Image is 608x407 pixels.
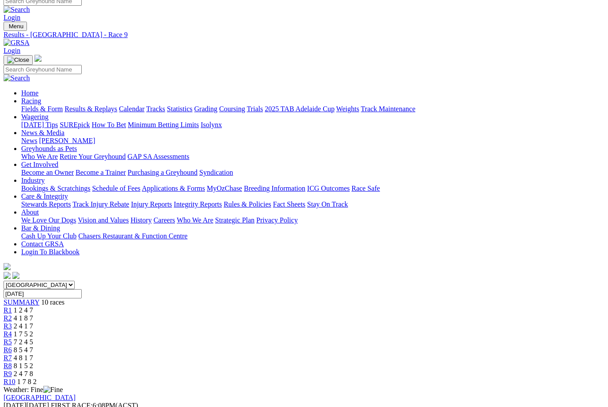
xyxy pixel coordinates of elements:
[131,200,172,208] a: Injury Reports
[21,248,80,256] a: Login To Blackbook
[21,153,58,160] a: Who We Are
[92,185,140,192] a: Schedule of Fees
[21,232,76,240] a: Cash Up Your Club
[21,145,77,152] a: Greyhounds as Pets
[351,185,380,192] a: Race Safe
[4,14,20,21] a: Login
[21,105,604,113] div: Racing
[244,185,305,192] a: Breeding Information
[4,55,33,65] button: Toggle navigation
[219,105,245,113] a: Coursing
[34,55,42,62] img: logo-grsa-white.png
[4,306,12,314] a: R1
[78,216,129,224] a: Vision and Values
[7,57,29,64] img: Close
[21,177,45,184] a: Industry
[21,200,604,208] div: Care & Integrity
[4,272,11,279] img: facebook.svg
[21,129,65,136] a: News & Media
[4,362,12,369] a: R8
[21,169,74,176] a: Become an Owner
[265,105,334,113] a: 2025 TAB Adelaide Cup
[4,354,12,362] a: R7
[4,370,12,377] span: R9
[177,216,213,224] a: Who We Are
[12,272,19,279] img: twitter.svg
[273,200,305,208] a: Fact Sheets
[39,137,95,144] a: [PERSON_NAME]
[21,121,604,129] div: Wagering
[21,216,604,224] div: About
[4,314,12,322] a: R2
[167,105,193,113] a: Statistics
[21,224,60,232] a: Bar & Dining
[130,216,152,224] a: History
[4,298,39,306] a: SUMMARY
[4,6,30,14] img: Search
[21,105,63,113] a: Fields & Form
[17,378,37,385] span: 1 7 8 2
[201,121,222,128] a: Isolynx
[119,105,144,113] a: Calendar
[21,121,58,128] a: [DATE] Tips
[4,263,11,270] img: logo-grsa-white.png
[43,386,63,394] img: Fine
[4,330,12,338] a: R4
[60,153,126,160] a: Retire Your Greyhound
[4,31,604,39] a: Results - [GEOGRAPHIC_DATA] - Race 9
[14,370,33,377] span: 2 4 7 8
[153,216,175,224] a: Careers
[307,200,348,208] a: Stay On Track
[14,322,33,330] span: 2 4 1 7
[4,346,12,354] span: R6
[21,200,71,208] a: Stewards Reports
[21,185,90,192] a: Bookings & Scratchings
[21,216,76,224] a: We Love Our Dogs
[307,185,350,192] a: ICG Outcomes
[199,169,233,176] a: Syndication
[4,322,12,330] a: R3
[4,289,82,298] input: Select date
[4,22,27,31] button: Toggle navigation
[21,153,604,161] div: Greyhounds as Pets
[4,394,76,401] a: [GEOGRAPHIC_DATA]
[4,74,30,82] img: Search
[21,97,41,105] a: Racing
[76,169,126,176] a: Become a Trainer
[128,169,198,176] a: Purchasing a Greyhound
[361,105,415,113] a: Track Maintenance
[21,208,39,216] a: About
[60,121,90,128] a: SUREpick
[142,185,205,192] a: Applications & Forms
[14,362,33,369] span: 8 1 5 2
[336,105,359,113] a: Weights
[128,153,190,160] a: GAP SA Assessments
[21,113,49,121] a: Wagering
[4,47,20,54] a: Login
[4,338,12,346] a: R5
[224,200,271,208] a: Rules & Policies
[21,232,604,240] div: Bar & Dining
[247,105,263,113] a: Trials
[4,386,63,393] span: Weather: Fine
[174,200,222,208] a: Integrity Reports
[21,137,604,145] div: News & Media
[21,137,37,144] a: News
[9,23,23,30] span: Menu
[65,105,117,113] a: Results & Replays
[256,216,298,224] a: Privacy Policy
[14,330,33,338] span: 1 7 5 2
[14,346,33,354] span: 8 5 4 7
[21,161,58,168] a: Get Involved
[146,105,165,113] a: Tracks
[21,89,38,97] a: Home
